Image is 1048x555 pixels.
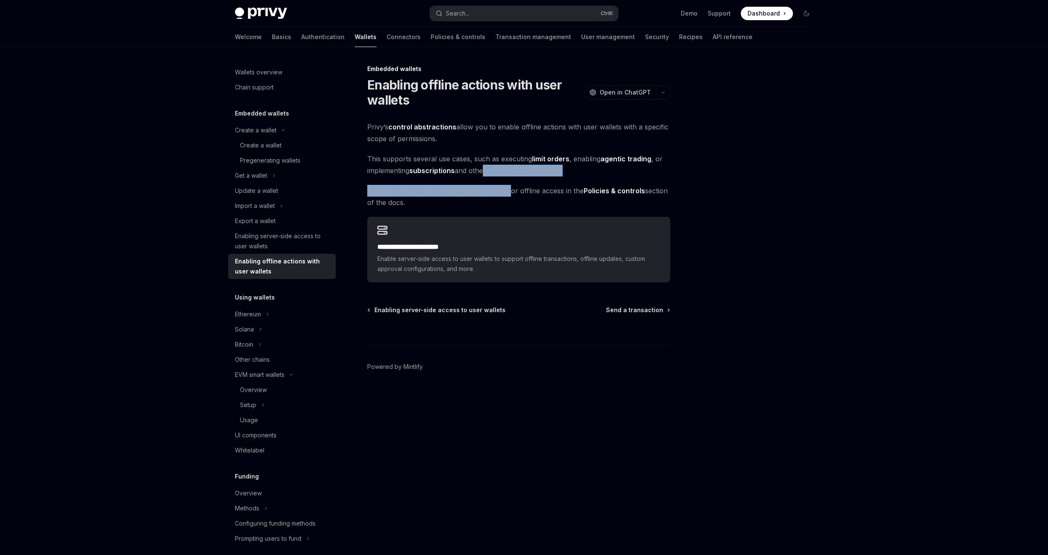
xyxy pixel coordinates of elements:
[235,292,275,302] h5: Using wallets
[581,27,635,47] a: User management
[388,123,456,132] a: control abstractions
[240,400,256,410] div: Setup
[235,201,275,211] div: Import a wallet
[228,254,336,279] a: Enabling offline actions with user wallets
[228,138,336,153] a: Create a wallet
[235,231,331,251] div: Enabling server-side access to user wallets
[235,27,262,47] a: Welcome
[228,183,336,198] a: Update a wallet
[235,125,276,135] div: Create a wallet
[228,80,336,95] a: Chain support
[584,85,656,100] button: Open in ChatGPT
[235,309,261,319] div: Ethereum
[387,27,421,47] a: Connectors
[430,6,618,21] button: Open search
[235,445,264,455] div: Whitelabel
[228,123,336,138] button: Toggle Create a wallet section
[228,322,336,337] button: Toggle Solana section
[584,187,645,195] strong: Policies & controls
[367,363,423,371] a: Powered by Mintlify
[235,256,331,276] div: Enabling offline actions with user wallets
[235,339,253,350] div: Bitcoin
[235,82,274,92] div: Chain support
[495,27,571,47] a: Transaction management
[367,153,670,176] span: This supports several use cases, such as executing , enabling , or implementing and other recurri...
[228,213,336,229] a: Export a wallet
[228,153,336,168] a: Pregenerating wallets
[235,216,276,226] div: Export a wallet
[228,382,336,397] a: Overview
[228,337,336,352] button: Toggle Bitcoin section
[741,7,793,20] a: Dashboard
[235,370,284,380] div: EVM smart wallets
[235,324,254,334] div: Solana
[374,306,506,314] span: Enabling server-side access to user wallets
[355,27,377,47] a: Wallets
[606,306,669,314] a: Send a transaction
[377,254,660,274] span: Enable server-side access to user wallets to support offline transactions, offline updates, custo...
[228,443,336,458] a: Whitelabel
[235,430,276,440] div: UI components
[228,501,336,516] button: Toggle Methods section
[368,306,506,314] a: Enabling server-side access to user wallets
[228,531,336,546] button: Toggle Prompting users to fund section
[367,217,670,282] a: **** **** **** **** ****Enable server-side access to user wallets to support offline transactions...
[228,413,336,428] a: Usage
[645,27,669,47] a: Security
[431,27,485,47] a: Policies & controls
[228,486,336,501] a: Overview
[235,503,259,513] div: Methods
[679,27,703,47] a: Recipes
[228,198,336,213] button: Toggle Import a wallet section
[228,307,336,322] button: Toggle Ethereum section
[228,367,336,382] button: Toggle EVM smart wallets section
[800,7,813,20] button: Toggle dark mode
[235,8,287,19] img: dark logo
[235,108,289,118] h5: Embedded wallets
[235,471,259,481] h5: Funding
[235,534,301,544] div: Prompting users to fund
[240,385,267,395] div: Overview
[606,306,663,314] span: Send a transaction
[235,518,316,529] div: Configuring funding methods
[367,77,581,108] h1: Enabling offline actions with user wallets
[228,428,336,443] a: UI components
[228,352,336,367] a: Other chains
[228,397,336,413] button: Toggle Setup section
[240,415,258,425] div: Usage
[532,155,569,163] strong: limit orders
[240,155,300,166] div: Pregenerating wallets
[235,67,282,77] div: Wallets overview
[600,88,651,97] span: Open in ChatGPT
[228,516,336,531] a: Configuring funding methods
[713,27,753,47] a: API reference
[228,168,336,183] button: Toggle Get a wallet section
[272,27,291,47] a: Basics
[708,9,731,18] a: Support
[367,65,670,73] div: Embedded wallets
[235,186,278,196] div: Update a wallet
[681,9,698,18] a: Demo
[446,8,469,18] div: Search...
[240,140,282,150] div: Create a wallet
[367,185,670,208] span: Learn more about how to configure wallets for offline access in the section of the docs.
[235,171,267,181] div: Get a wallet
[600,155,651,163] strong: agentic trading
[235,488,262,498] div: Overview
[228,65,336,80] a: Wallets overview
[228,229,336,254] a: Enabling server-side access to user wallets
[235,355,270,365] div: Other chains
[409,166,455,175] strong: subscriptions
[748,9,780,18] span: Dashboard
[367,121,670,145] span: Privy’s allow you to enable offline actions with user wallets with a specific scope of permissions.
[301,27,345,47] a: Authentication
[600,10,613,17] span: Ctrl K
